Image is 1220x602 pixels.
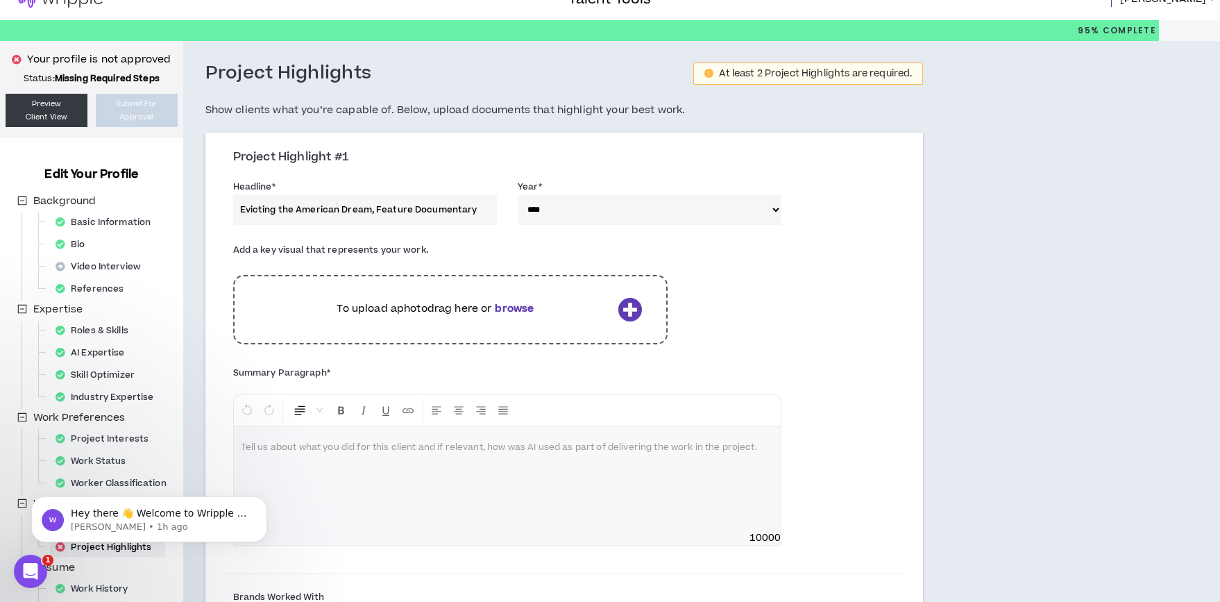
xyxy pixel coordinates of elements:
[39,166,144,183] h3: Edit Your Profile
[50,343,139,362] div: AI Expertise
[50,212,164,232] div: Basic Information
[233,150,906,165] h3: Project Highlight #1
[6,73,178,84] p: Status:
[493,398,514,423] button: Justify Align
[495,301,534,316] b: browse
[233,268,668,351] div: To upload aphotodrag here orbrowse
[14,555,47,588] iframe: Intercom live chat
[50,235,99,254] div: Bio
[31,410,128,426] span: Work Preferences
[719,69,912,78] div: At least 2 Project Highlights are required.
[50,257,155,276] div: Video Interview
[33,560,75,575] span: Resume
[1099,24,1156,37] span: Complete
[426,398,447,423] button: Left Align
[233,195,497,225] input: Case Study Headline
[33,194,96,208] span: Background
[749,531,781,545] span: 10000
[205,62,372,85] h3: Project Highlights
[448,398,469,423] button: Center Align
[259,301,612,317] p: To upload a photo drag here or
[31,301,85,318] span: Expertise
[31,193,99,210] span: Background
[233,362,330,384] label: Summary Paragraph
[704,69,713,78] span: exclamation-circle
[6,94,87,127] a: PreviewClient View
[55,72,160,85] strong: Missing Required Steps
[353,398,374,423] button: Format Italics
[50,279,137,299] div: References
[50,321,142,340] div: Roles & Skills
[205,102,924,119] h5: Show clients what you’re capable of. Below, upload documents that highlight your best work.
[259,398,280,423] button: Redo
[27,52,171,67] p: Your profile is not approved
[375,398,396,423] button: Format Underline
[233,239,428,261] label: Add a key visual that represents your work.
[31,560,78,576] span: Resume
[50,451,139,471] div: Work Status
[237,398,257,423] button: Undo
[42,555,53,566] span: 1
[50,579,142,599] div: Work History
[96,94,178,127] button: Submit ForApproval
[33,410,125,425] span: Work Preferences
[1078,20,1156,41] p: 95%
[50,365,149,385] div: Skill Optimizer
[398,398,418,423] button: Insert Link
[17,304,27,314] span: minus-square
[17,196,27,206] span: minus-square
[233,176,276,198] label: Headline
[33,302,83,317] span: Expertise
[471,398,491,423] button: Right Align
[50,387,167,407] div: Industry Expertise
[17,412,27,422] span: minus-square
[10,467,288,565] iframe: Intercom notifications message
[331,398,352,423] button: Format Bold
[50,429,162,449] div: Project Interests
[518,176,543,198] label: Year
